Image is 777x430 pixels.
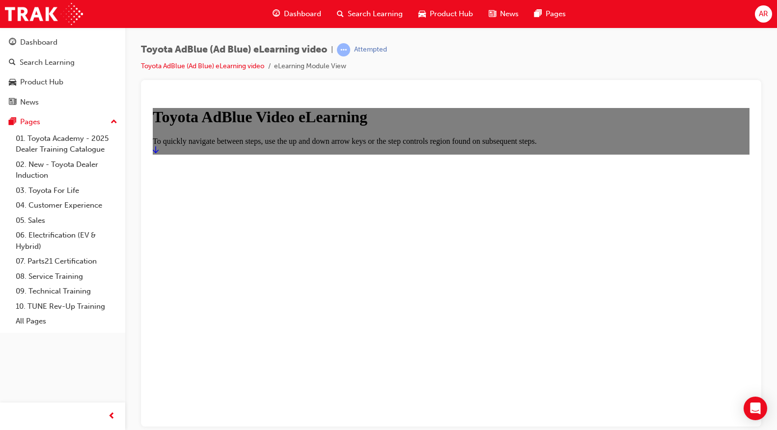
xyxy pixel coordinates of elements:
a: 04. Customer Experience [12,198,121,213]
span: car-icon [418,8,426,20]
div: Attempted [354,45,387,54]
span: guage-icon [273,8,280,20]
a: 07. Parts21 Certification [12,254,121,269]
a: news-iconNews [481,4,527,24]
img: Trak [5,3,83,25]
a: pages-iconPages [527,4,574,24]
span: news-icon [9,98,16,107]
div: Search Learning [20,57,75,68]
span: Product Hub [430,8,473,20]
a: guage-iconDashboard [265,4,329,24]
a: 09. Technical Training [12,284,121,299]
div: Pages [20,116,40,128]
button: Pages [4,113,121,131]
a: Product Hub [4,73,121,91]
a: Start [4,48,10,56]
span: news-icon [489,8,496,20]
a: 01. Toyota Academy - 2025 Dealer Training Catalogue [12,131,121,157]
a: 08. Service Training [12,269,121,284]
span: AR [759,8,768,20]
span: Search Learning [348,8,403,20]
span: | [331,44,333,55]
a: Toyota AdBlue (Ad Blue) eLearning video [141,62,264,70]
span: up-icon [111,116,117,129]
span: pages-icon [9,118,16,127]
button: DashboardSearch LearningProduct HubNews [4,31,121,113]
h1: Toyota AdBlue Video eLearning [4,10,601,28]
span: car-icon [9,78,16,87]
span: guage-icon [9,38,16,47]
span: learningRecordVerb_ATTEMPT-icon [337,43,350,56]
span: Pages [546,8,566,20]
span: pages-icon [534,8,542,20]
a: search-iconSearch Learning [329,4,411,24]
span: search-icon [9,58,16,67]
div: News [20,97,39,108]
span: News [500,8,519,20]
div: Dashboard [20,37,57,48]
a: 10. TUNE Rev-Up Training [12,299,121,314]
a: All Pages [12,314,121,329]
span: Toyota AdBlue (Ad Blue) eLearning video [141,44,327,55]
div: Product Hub [20,77,63,88]
span: Dashboard [284,8,321,20]
a: Dashboard [4,33,121,52]
button: AR [755,5,772,23]
span: prev-icon [108,410,115,423]
a: 03. Toyota For Life [12,183,121,198]
a: News [4,93,121,111]
div: To quickly navigate between steps, use the up and down arrow keys or the step controls region fou... [4,39,601,48]
div: Open Intercom Messenger [744,397,767,420]
a: 05. Sales [12,213,121,228]
a: car-iconProduct Hub [411,4,481,24]
a: Search Learning [4,54,121,72]
span: search-icon [337,8,344,20]
a: 02. New - Toyota Dealer Induction [12,157,121,183]
a: 06. Electrification (EV & Hybrid) [12,228,121,254]
li: eLearning Module View [274,61,346,72]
